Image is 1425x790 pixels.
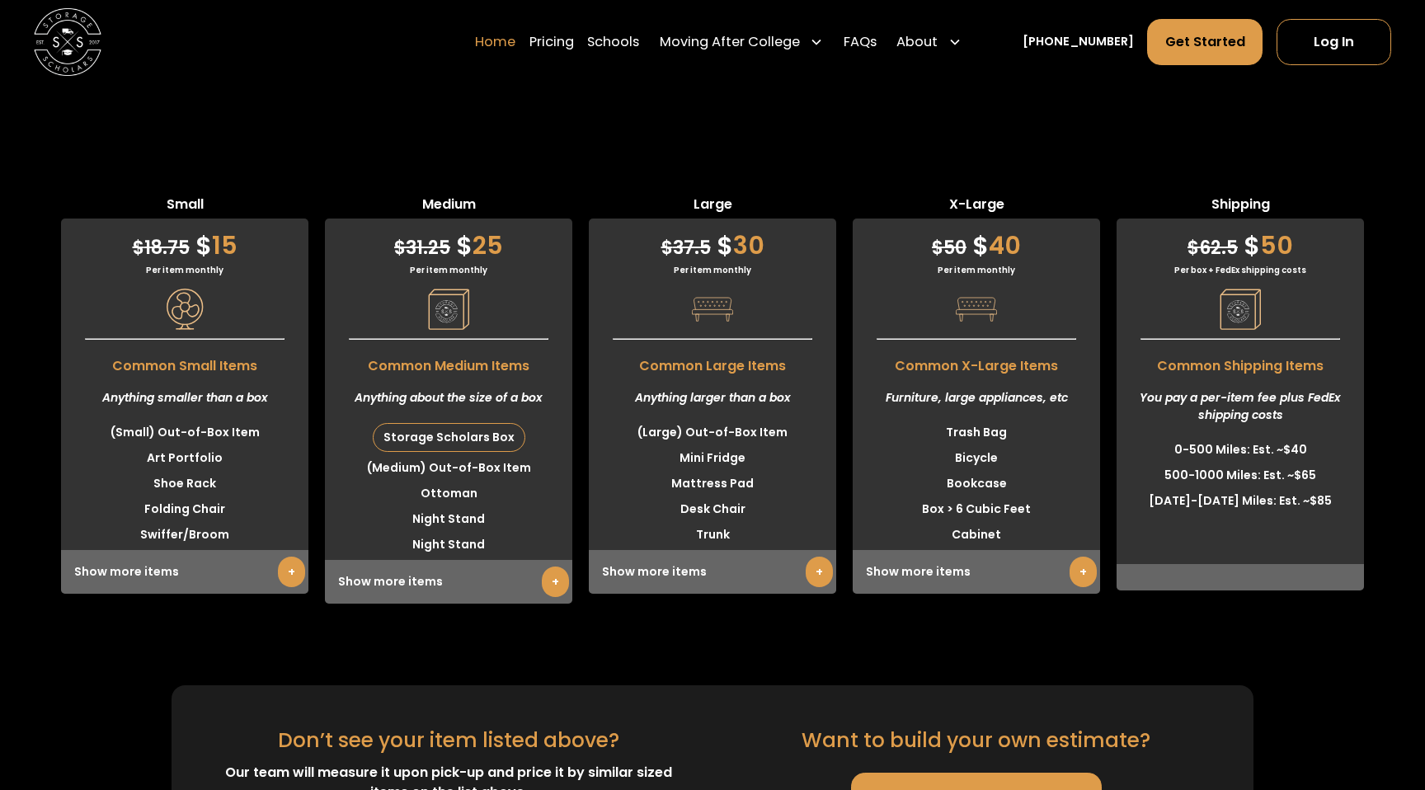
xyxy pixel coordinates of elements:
[133,235,190,261] span: 18.75
[589,550,836,594] div: Show more items
[34,8,101,76] img: Storage Scholars main logo
[853,445,1100,471] li: Bicycle
[1187,235,1238,261] span: 62.5
[853,264,1100,276] div: Per item monthly
[661,235,673,261] span: $
[589,348,836,376] span: Common Large Items
[853,471,1100,496] li: Bookcase
[325,481,572,506] li: Ottoman
[853,195,1100,219] span: X-Large
[456,228,473,263] span: $
[164,289,205,330] img: Pricing Category Icon
[542,567,569,597] a: +
[1117,463,1364,488] li: 500-1000 Miles: Est. ~$65
[195,228,212,263] span: $
[1117,264,1364,276] div: Per box + FedEx shipping costs
[61,195,308,219] span: Small
[325,348,572,376] span: Common Medium Items
[61,471,308,496] li: Shoe Rack
[589,445,836,471] li: Mini Fridge
[692,289,733,330] img: Pricing Category Icon
[61,550,308,594] div: Show more items
[652,19,830,66] div: Moving After College
[1117,437,1364,463] li: 0-500 Miles: Est. ~$40
[1117,348,1364,376] span: Common Shipping Items
[853,420,1100,445] li: Trash Bag
[587,19,639,66] a: Schools
[853,348,1100,376] span: Common X-Large Items
[325,560,572,604] div: Show more items
[61,348,308,376] span: Common Small Items
[1277,20,1391,65] a: Log In
[1117,376,1364,437] div: You pay a per-item fee plus FedEx shipping costs
[394,235,406,261] span: $
[325,455,572,481] li: (Medium) Out-of-Box Item
[844,19,877,66] a: FAQs
[1023,33,1134,51] a: [PHONE_NUMBER]
[61,522,308,548] li: Swiffer/Broom
[475,19,515,66] a: Home
[325,219,572,264] div: 25
[932,235,966,261] span: 50
[374,424,524,451] div: Storage Scholars Box
[717,228,733,263] span: $
[61,496,308,522] li: Folding Chair
[133,235,144,261] span: $
[589,376,836,420] div: Anything larger than a box
[853,219,1100,264] div: 40
[802,726,1150,756] div: Want to build your own estimate?
[1187,235,1199,261] span: $
[853,550,1100,594] div: Show more items
[278,557,305,587] a: +
[972,228,989,263] span: $
[325,506,572,532] li: Night Stand
[325,376,572,420] div: Anything about the size of a box
[853,522,1100,548] li: Cabinet
[1117,195,1364,219] span: Shipping
[61,219,308,264] div: 15
[956,289,997,330] img: Pricing Category Icon
[589,496,836,522] li: Desk Chair
[589,195,836,219] span: Large
[61,376,308,420] div: Anything smaller than a box
[589,471,836,496] li: Mattress Pad
[806,557,833,587] a: +
[589,420,836,445] li: (Large) Out-of-Box Item
[428,289,469,330] img: Pricing Category Icon
[61,420,308,445] li: (Small) Out-of-Box Item
[34,8,101,76] a: home
[1147,20,1263,65] a: Get Started
[853,376,1100,420] div: Furniture, large appliances, etc
[1117,219,1364,264] div: 50
[660,32,800,53] div: Moving After College
[61,445,308,471] li: Art Portfolio
[325,264,572,276] div: Per item monthly
[1220,289,1261,330] img: Pricing Category Icon
[1117,488,1364,514] li: [DATE]-[DATE] Miles: Est. ~$85
[278,726,619,756] div: Don’t see your item listed above?
[325,532,572,557] li: Night Stand
[661,235,711,261] span: 37.5
[896,32,938,53] div: About
[529,19,574,66] a: Pricing
[589,522,836,548] li: Trunk
[589,219,836,264] div: 30
[890,19,968,66] div: About
[589,264,836,276] div: Per item monthly
[1244,228,1260,263] span: $
[1070,557,1097,587] a: +
[325,195,572,219] span: Medium
[932,235,943,261] span: $
[394,235,450,261] span: 31.25
[853,496,1100,522] li: Box > 6 Cubic Feet
[61,264,308,276] div: Per item monthly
